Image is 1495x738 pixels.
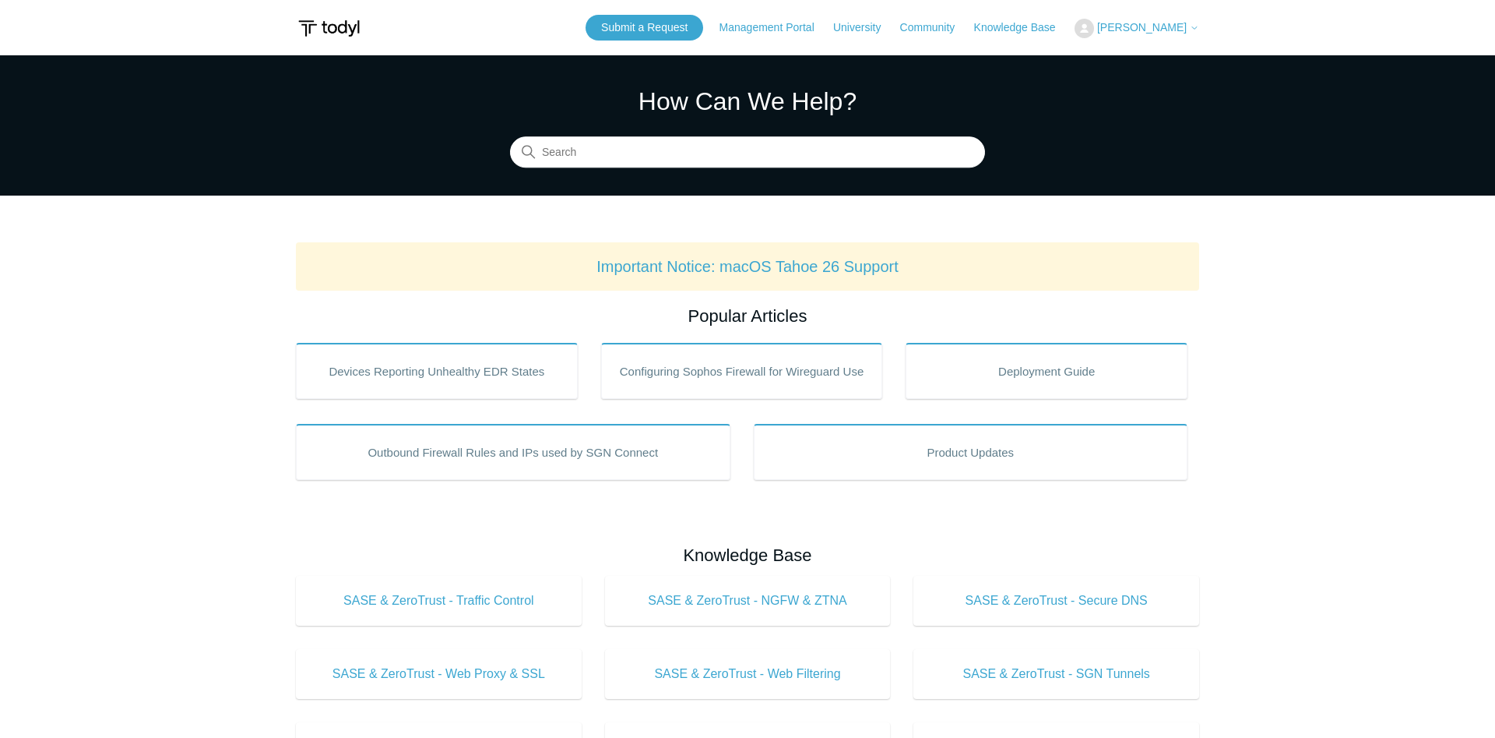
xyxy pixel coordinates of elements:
a: Management Portal [719,19,830,36]
a: Deployment Guide [906,343,1187,399]
h2: Knowledge Base [296,542,1199,568]
span: SASE & ZeroTrust - SGN Tunnels [937,665,1176,683]
h1: How Can We Help? [510,83,985,120]
h2: Popular Articles [296,303,1199,329]
a: SASE & ZeroTrust - SGN Tunnels [913,649,1199,699]
a: Submit a Request [586,15,703,41]
a: Devices Reporting Unhealthy EDR States [296,343,578,399]
a: SASE & ZeroTrust - Web Proxy & SSL [296,649,582,699]
img: Todyl Support Center Help Center home page [296,14,362,43]
a: University [833,19,896,36]
a: Product Updates [754,424,1188,480]
a: Community [900,19,971,36]
span: SASE & ZeroTrust - Traffic Control [319,591,558,610]
a: Configuring Sophos Firewall for Wireguard Use [601,343,883,399]
a: SASE & ZeroTrust - NGFW & ZTNA [605,576,891,626]
a: SASE & ZeroTrust - Secure DNS [913,576,1199,626]
a: SASE & ZeroTrust - Traffic Control [296,576,582,626]
span: [PERSON_NAME] [1097,21,1187,34]
input: Search [510,137,985,168]
a: SASE & ZeroTrust - Web Filtering [605,649,891,699]
a: Important Notice: macOS Tahoe 26 Support [596,258,899,275]
span: SASE & ZeroTrust - NGFW & ZTNA [628,591,867,610]
a: Knowledge Base [974,19,1071,36]
span: SASE & ZeroTrust - Web Filtering [628,665,867,683]
a: Outbound Firewall Rules and IPs used by SGN Connect [296,424,730,480]
span: SASE & ZeroTrust - Secure DNS [937,591,1176,610]
span: SASE & ZeroTrust - Web Proxy & SSL [319,665,558,683]
button: [PERSON_NAME] [1075,19,1199,38]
